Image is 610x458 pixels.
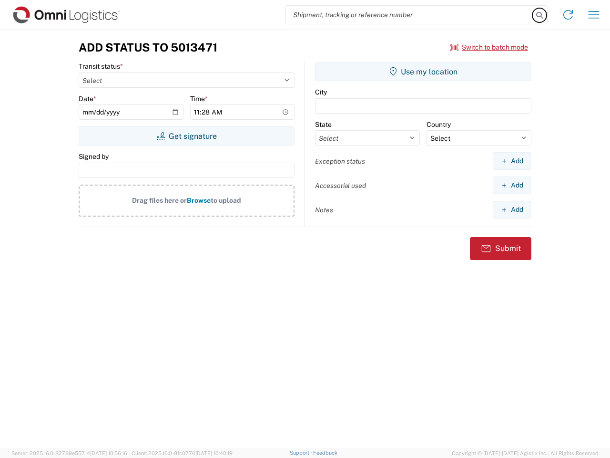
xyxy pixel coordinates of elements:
[290,450,314,456] a: Support
[315,181,366,190] label: Accessorial used
[195,450,233,456] span: [DATE] 10:40:19
[132,197,187,204] span: Drag files here or
[470,237,531,260] button: Submit
[315,206,333,214] label: Notes
[286,6,533,24] input: Shipment, tracking or reference number
[79,126,295,146] button: Get signature
[190,94,208,103] label: Time
[315,88,327,96] label: City
[132,450,233,456] span: Client: 2025.16.0-8fc0770
[187,197,211,204] span: Browse
[427,120,451,129] label: Country
[450,40,528,55] button: Switch to batch mode
[452,449,599,458] span: Copyright © [DATE]-[DATE] Agistix Inc., All Rights Reserved
[79,94,96,103] label: Date
[315,120,332,129] label: State
[493,177,531,194] button: Add
[313,450,337,456] a: Feedback
[79,152,109,161] label: Signed by
[493,201,531,219] button: Add
[11,450,127,456] span: Server: 2025.16.0-82789e55714
[90,450,127,456] span: [DATE] 10:56:16
[315,62,531,81] button: Use my location
[79,41,217,54] h3: Add Status to 5013471
[493,152,531,170] button: Add
[211,197,241,204] span: to upload
[315,157,365,166] label: Exception status
[79,62,123,71] label: Transit status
